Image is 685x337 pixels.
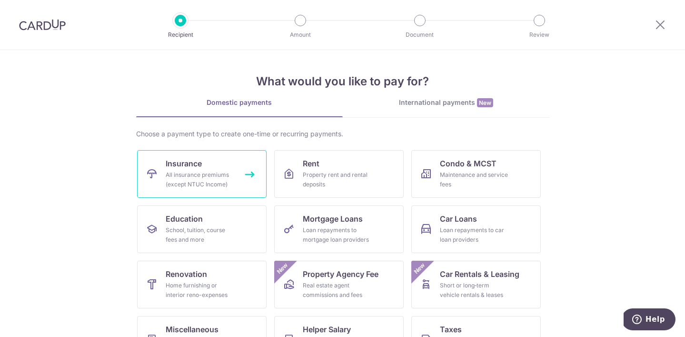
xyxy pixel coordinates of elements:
img: CardUp [19,19,66,31]
a: Mortgage LoansLoan repayments to mortgage loan providers [274,205,404,253]
span: Rent [303,158,319,169]
a: Car Rentals & LeasingShort or long‑term vehicle rentals & leasesNew [411,261,541,308]
span: New [274,261,290,276]
a: InsuranceAll insurance premiums (except NTUC Income) [137,150,267,198]
span: Condo & MCST [440,158,496,169]
a: RenovationHome furnishing or interior reno-expenses [137,261,267,308]
span: Car Loans [440,213,477,225]
span: Mortgage Loans [303,213,363,225]
a: RentProperty rent and rental deposits [274,150,404,198]
h4: What would you like to pay for? [136,73,549,90]
span: Helper Salary [303,324,351,335]
p: Recipient [145,30,216,40]
span: Renovation [166,268,207,280]
span: Insurance [166,158,202,169]
div: Property rent and rental deposits [303,170,371,189]
a: Condo & MCSTMaintenance and service fees [411,150,541,198]
div: International payments [343,98,549,108]
span: Property Agency Fee [303,268,378,280]
span: Miscellaneous [166,324,218,335]
span: Education [166,213,203,225]
span: Taxes [440,324,462,335]
div: Loan repayments to mortgage loan providers [303,225,371,245]
div: All insurance premiums (except NTUC Income) [166,170,234,189]
div: Loan repayments to car loan providers [440,225,508,245]
div: School, tuition, course fees and more [166,225,234,245]
div: Maintenance and service fees [440,170,508,189]
p: Amount [265,30,336,40]
p: Review [504,30,575,40]
div: Domestic payments [136,98,343,107]
span: Car Rentals & Leasing [440,268,519,280]
p: Document [385,30,455,40]
a: Property Agency FeeReal estate agent commissions and feesNew [274,261,404,308]
div: Home furnishing or interior reno-expenses [166,281,234,300]
div: Short or long‑term vehicle rentals & leases [440,281,508,300]
a: EducationSchool, tuition, course fees and more [137,205,267,253]
a: Car LoansLoan repayments to car loan providers [411,205,541,253]
span: New [477,98,493,107]
div: Real estate agent commissions and fees [303,281,371,300]
div: Choose a payment type to create one-time or recurring payments. [136,129,549,139]
iframe: Opens a widget where you can find more information [624,308,675,332]
span: New [411,261,427,276]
